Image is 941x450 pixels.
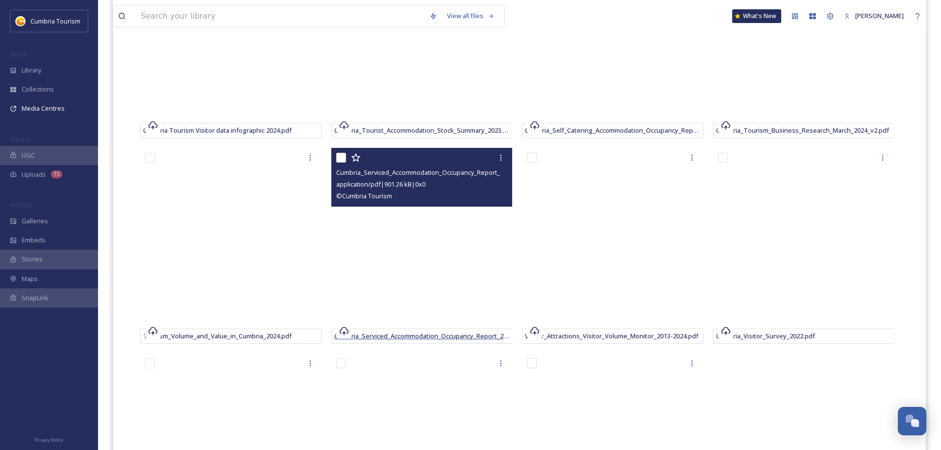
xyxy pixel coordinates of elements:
span: MEDIA [10,50,27,58]
span: Cumbria Tourism Visitor data infographic 2024.pdf [143,126,292,135]
span: UGC [22,151,35,160]
div: 71 [51,170,62,178]
span: Privacy Policy [35,437,63,443]
span: SnapLink [22,293,49,303]
span: Library [22,66,41,75]
a: Privacy Policy [35,433,63,445]
span: application/pdf | 901.26 kB | 0 x 0 [336,180,425,189]
a: What's New [732,9,781,23]
button: Open Chat [898,407,926,435]
span: Visitor_Attractions_Visitor_Volume_Monitor_2013-2024.pdf [525,332,698,340]
span: COLLECT [10,136,31,143]
input: Search your library [136,5,424,27]
span: Cumbria_Tourism_Business_Research_March_2024_v2.pdf [716,126,889,135]
span: Maps [22,274,38,284]
span: © Cumbria Tourism [336,191,392,200]
img: images.jpg [16,16,25,26]
span: Cumbria_Visitor_Survey_2022.pdf [716,332,815,340]
span: Stories [22,255,43,264]
span: Media Centres [22,104,65,113]
span: Uploads [22,170,46,179]
span: Cumbria_Serviced_Accommodation_Occupancy_Report_2024.pdf [334,332,525,340]
span: Embeds [22,236,46,245]
span: [PERSON_NAME] [855,11,904,20]
span: Cumbria Tourism [30,17,80,25]
span: Galleries [22,216,48,226]
span: Collections [22,85,54,94]
span: Cumbria_Serviced_Accommodation_Occupancy_Report_2024.pdf [336,167,525,177]
span: Cumbria_Tourist_Accommodation_Stock_Summary_2023.pdf [334,126,513,135]
span: WIDGETS [10,201,32,209]
a: [PERSON_NAME] [839,6,909,25]
span: Tourism_Volume_and_Value_in_Cumbria_2024.pdf [143,332,292,340]
span: Cumbria_Self_Catering_Accommodation_Occupancy_Report_2024.pdf [525,126,730,135]
a: View all files [442,6,499,25]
